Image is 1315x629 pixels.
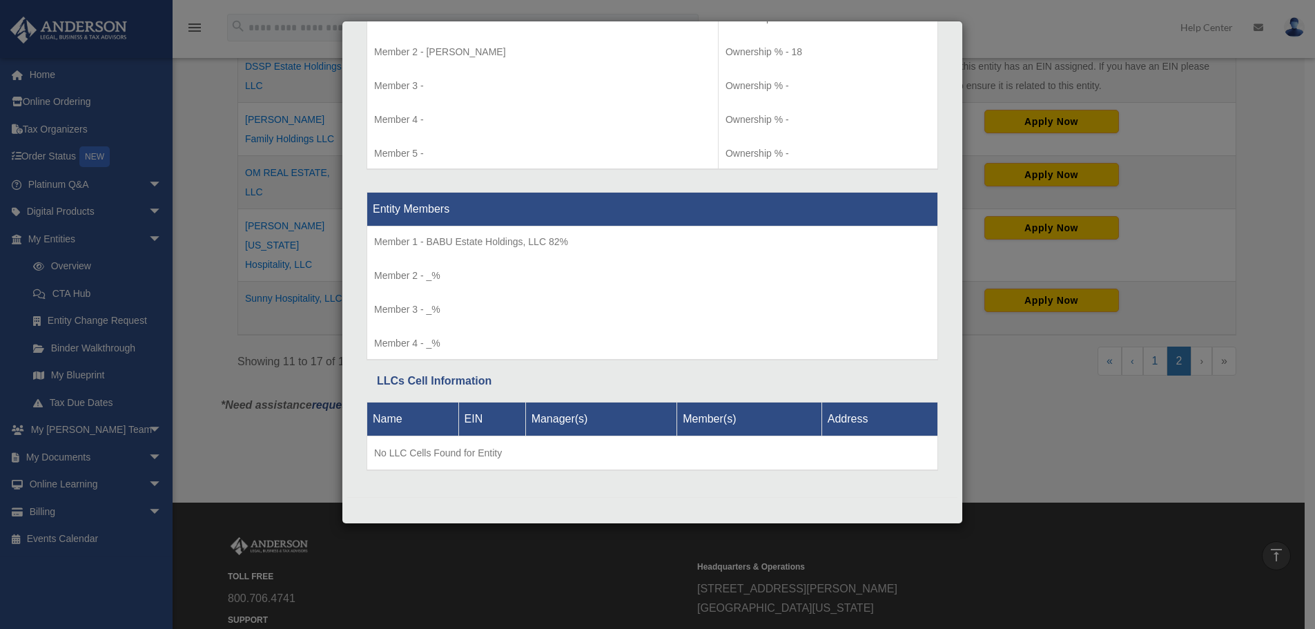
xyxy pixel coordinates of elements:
[725,43,931,61] p: Ownership % - 18
[374,77,711,95] p: Member 3 -
[374,145,711,162] p: Member 5 -
[374,111,711,128] p: Member 4 -
[821,402,937,436] th: Address
[374,267,931,284] p: Member 2 - _%
[458,402,525,436] th: EIN
[725,111,931,128] p: Ownership % -
[725,77,931,95] p: Ownership % -
[367,402,459,436] th: Name
[374,43,711,61] p: Member 2 - [PERSON_NAME]
[725,145,931,162] p: Ownership % -
[367,193,938,226] th: Entity Members
[374,335,931,352] p: Member 4 - _%
[367,436,938,470] td: No LLC Cells Found for Entity
[374,301,931,318] p: Member 3 - _%
[525,402,677,436] th: Manager(s)
[377,371,928,391] div: LLCs Cell Information
[677,402,822,436] th: Member(s)
[374,233,931,251] p: Member 1 - BABU Estate Holdings, LLC 82%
